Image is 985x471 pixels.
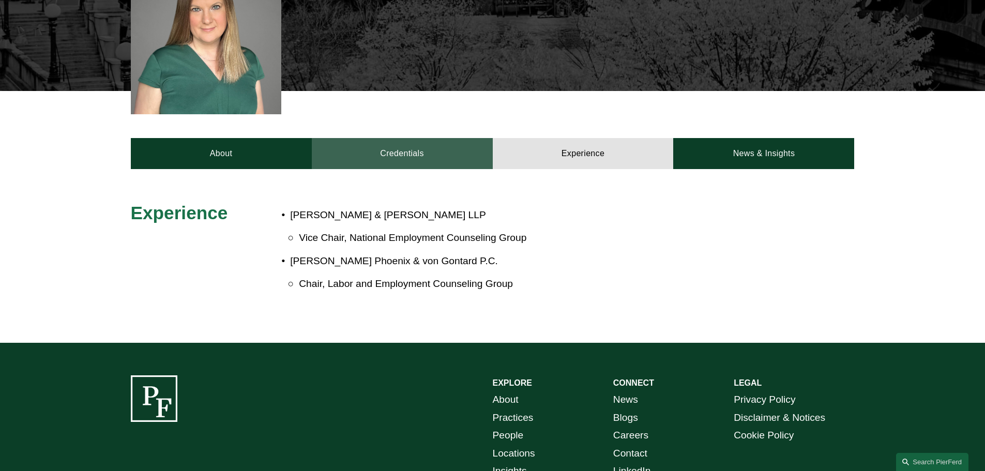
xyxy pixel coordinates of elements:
[613,378,654,387] strong: CONNECT
[896,453,968,471] a: Search this site
[613,409,638,427] a: Blogs
[734,409,825,427] a: Disclaimer & Notices
[613,391,638,409] a: News
[734,427,794,445] a: Cookie Policy
[493,391,519,409] a: About
[290,206,764,224] p: [PERSON_NAME] & [PERSON_NAME] LLP
[131,203,228,223] span: Experience
[493,378,532,387] strong: EXPLORE
[290,252,764,270] p: [PERSON_NAME] Phoenix & von Gontard P.C.
[493,445,535,463] a: Locations
[734,391,795,409] a: Privacy Policy
[734,378,762,387] strong: LEGAL
[131,138,312,169] a: About
[673,138,854,169] a: News & Insights
[312,138,493,169] a: Credentials
[613,427,648,445] a: Careers
[493,138,674,169] a: Experience
[299,229,764,247] p: Vice Chair, National Employment Counseling Group
[613,445,647,463] a: Contact
[493,409,534,427] a: Practices
[299,275,764,293] p: Chair, Labor and Employment Counseling Group
[493,427,524,445] a: People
